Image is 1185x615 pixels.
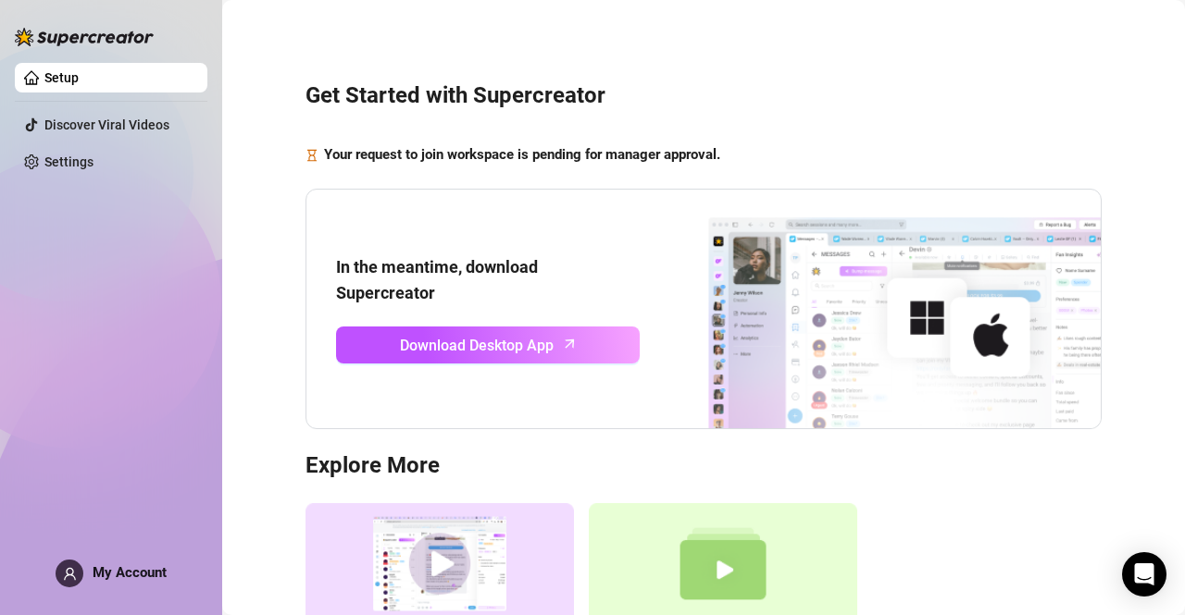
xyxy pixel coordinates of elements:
span: My Account [93,564,167,581]
div: Open Intercom Messenger [1122,552,1166,597]
span: user [63,567,77,581]
strong: In the meantime, download Supercreator [336,257,538,302]
strong: Your request to join workspace is pending for manager approval. [324,146,720,163]
a: Discover Viral Videos [44,117,169,132]
span: hourglass [306,144,318,166]
h3: Get Started with Supercreator [306,81,1102,111]
h3: Explore More [306,451,1102,481]
img: logo-BBDzfeDw.svg [15,28,154,46]
span: Download Desktop App [400,334,554,357]
img: download app [640,190,1101,429]
a: Setup [44,70,79,85]
a: Download Desktop Apparrow-up [336,326,640,363]
span: arrow-up [559,333,580,354]
a: Settings [44,154,94,169]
